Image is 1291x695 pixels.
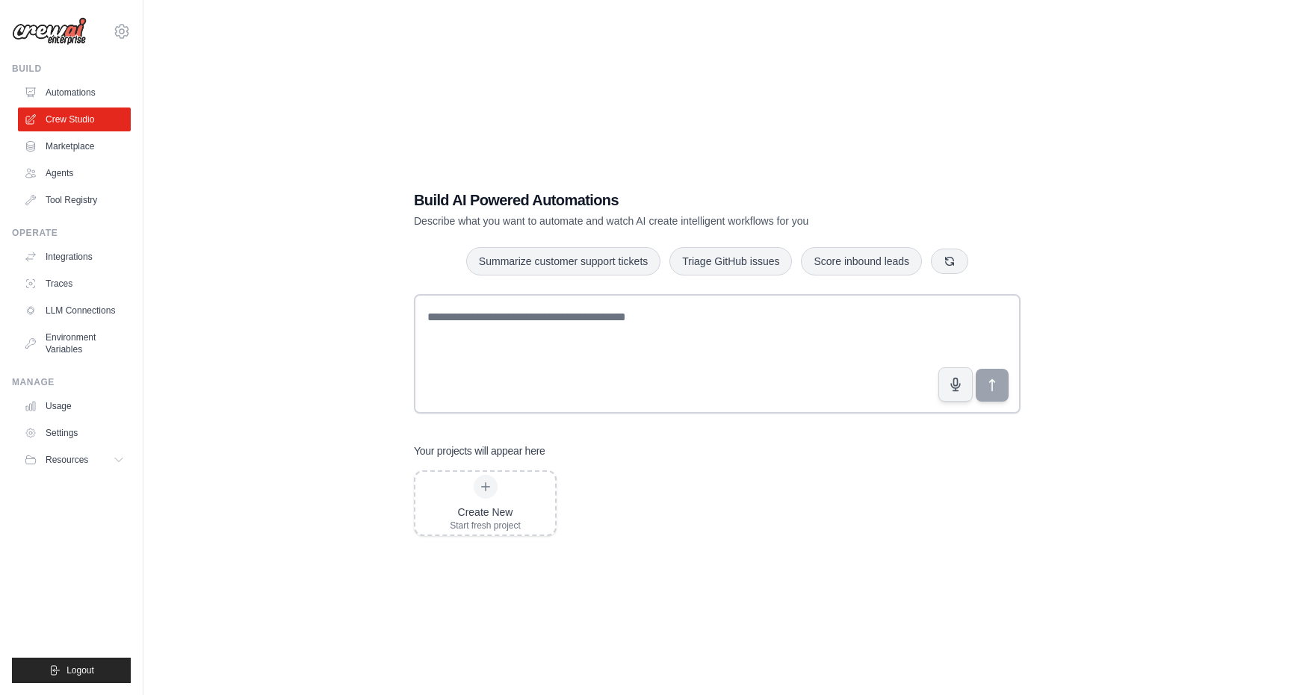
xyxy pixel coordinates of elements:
a: Crew Studio [18,107,131,131]
button: Logout [12,658,131,683]
a: Automations [18,81,131,105]
button: Click to speak your automation idea [938,367,973,402]
span: Logout [66,664,94,676]
a: LLM Connections [18,299,131,322]
h1: Build AI Powered Automations [414,190,916,211]
a: Traces [18,272,131,296]
a: Settings [18,421,131,445]
button: Summarize customer support tickets [466,247,660,275]
a: Marketplace [18,134,131,158]
div: Operate [12,227,131,239]
div: Manage [12,376,131,388]
button: Get new suggestions [931,249,968,274]
a: Usage [18,394,131,418]
div: Create New [450,505,521,520]
h3: Your projects will appear here [414,443,545,458]
div: Build [12,63,131,75]
a: Tool Registry [18,188,131,212]
button: Resources [18,448,131,472]
img: Logo [12,17,87,46]
button: Score inbound leads [801,247,922,275]
a: Environment Variables [18,325,131,361]
div: Start fresh project [450,520,521,532]
span: Resources [46,454,88,466]
a: Integrations [18,245,131,269]
p: Describe what you want to automate and watch AI create intelligent workflows for you [414,214,916,228]
a: Agents [18,161,131,185]
button: Triage GitHub issues [669,247,792,275]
